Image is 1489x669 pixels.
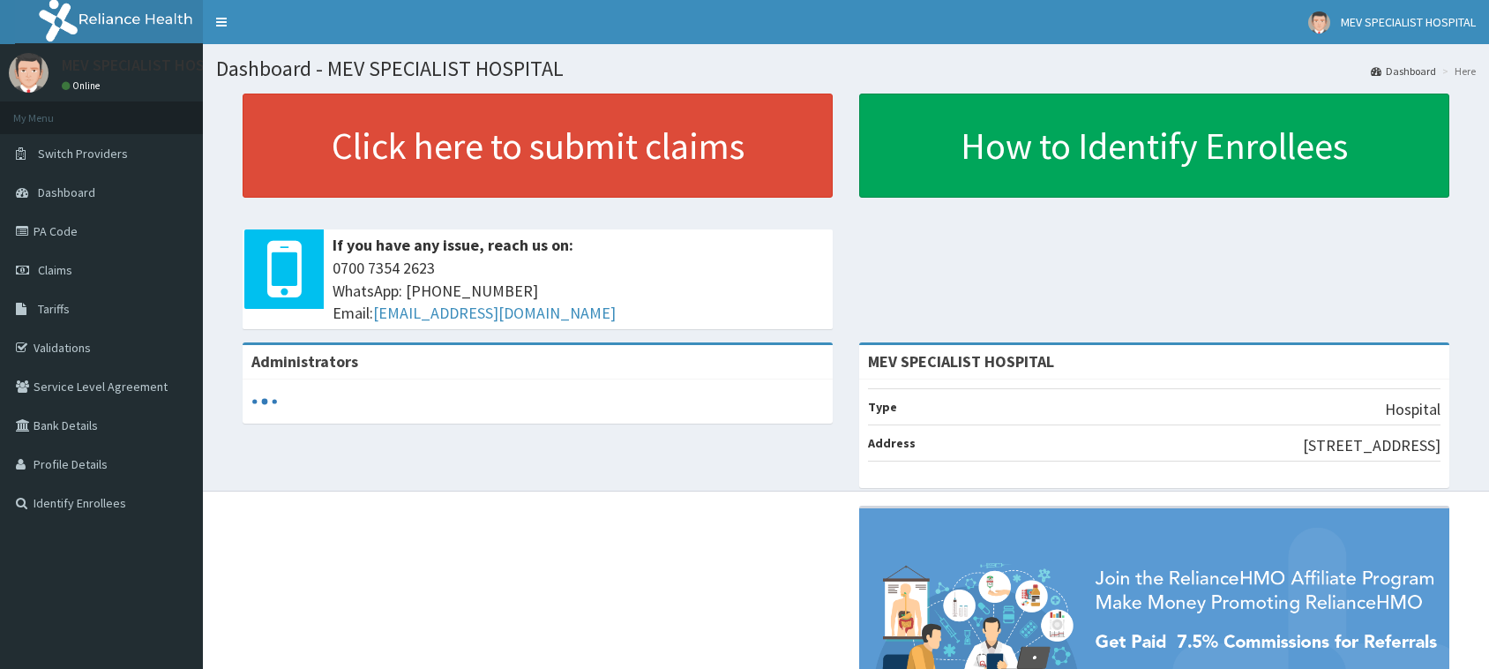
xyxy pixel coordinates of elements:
svg: audio-loading [251,388,278,415]
span: Dashboard [38,184,95,200]
a: Online [62,79,104,92]
span: Claims [38,262,72,278]
span: MEV SPECIALIST HOSPITAL [1341,14,1476,30]
li: Here [1438,64,1476,79]
span: 0700 7354 2623 WhatsApp: [PHONE_NUMBER] Email: [333,257,824,325]
span: Tariffs [38,301,70,317]
h1: Dashboard - MEV SPECIALIST HOSPITAL [216,57,1476,80]
b: Type [868,399,897,415]
b: Address [868,435,916,451]
p: [STREET_ADDRESS] [1303,434,1440,457]
img: User Image [9,53,49,93]
strong: MEV SPECIALIST HOSPITAL [868,351,1054,372]
a: [EMAIL_ADDRESS][DOMAIN_NAME] [373,303,616,323]
a: Click here to submit claims [243,94,833,198]
a: How to Identify Enrollees [859,94,1449,198]
b: Administrators [251,351,358,372]
p: MEV SPECIALIST HOSPITAL [62,57,243,73]
img: User Image [1308,11,1330,34]
b: If you have any issue, reach us on: [333,235,573,255]
p: Hospital [1385,398,1440,421]
span: Switch Providers [38,146,128,162]
a: Dashboard [1371,64,1436,79]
